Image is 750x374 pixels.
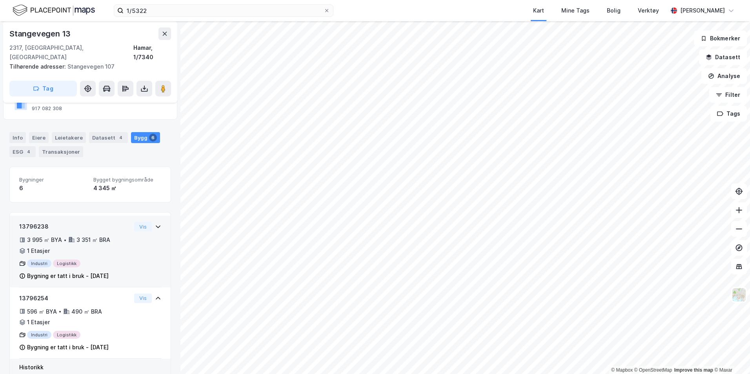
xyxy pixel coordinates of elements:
div: Eiere [29,132,49,143]
img: logo.f888ab2527a4732fd821a326f86c7f29.svg [13,4,95,17]
div: Stangevegen 13 [9,27,72,40]
div: Datasett [89,132,128,143]
div: Mine Tags [561,6,590,15]
iframe: Chat Widget [711,336,750,374]
div: Bygg [131,132,160,143]
div: Bolig [607,6,621,15]
div: 3 351 ㎡ BRA [76,235,110,245]
div: Hamar, 1/7340 [133,43,171,62]
a: Mapbox [611,367,633,373]
div: 2317, [GEOGRAPHIC_DATA], [GEOGRAPHIC_DATA] [9,43,133,62]
button: Tag [9,81,77,96]
div: 917 082 308 [32,105,62,112]
div: 1 Etasjer [27,318,50,327]
span: Bygget bygningsområde [93,176,161,183]
div: 4 345 ㎡ [93,183,161,193]
div: Bygning er tatt i bruk - [DATE] [27,271,109,281]
button: Bokmerker [694,31,747,46]
div: 4 [117,134,125,142]
span: Bygninger [19,176,87,183]
div: ESG [9,146,36,157]
img: Z [732,287,746,302]
a: Improve this map [674,367,713,373]
button: Filter [709,87,747,103]
div: 4 [25,148,33,156]
div: Kontrollprogram for chat [711,336,750,374]
div: • [58,308,62,314]
button: Vis [134,294,152,303]
div: • [64,237,67,243]
div: 6 [19,183,87,193]
span: Tilhørende adresser: [9,63,67,70]
div: 6 [149,134,157,142]
div: 3 995 ㎡ BYA [27,235,62,245]
button: Vis [134,222,152,231]
div: Info [9,132,26,143]
div: 13796254 [19,294,131,303]
div: Leietakere [52,132,86,143]
div: Verktøy [638,6,659,15]
button: Analyse [701,68,747,84]
div: Kart [533,6,544,15]
div: 490 ㎡ BRA [71,307,102,316]
div: 596 ㎡ BYA [27,307,57,316]
div: 13796238 [19,222,131,231]
a: OpenStreetMap [634,367,672,373]
div: 1 Etasjer [27,246,50,256]
div: Transaksjoner [39,146,83,157]
div: [PERSON_NAME] [680,6,725,15]
input: Søk på adresse, matrikkel, gårdeiere, leietakere eller personer [124,5,324,16]
div: Bygning er tatt i bruk - [DATE] [27,343,109,352]
div: Historikk [19,363,161,372]
button: Tags [710,106,747,122]
button: Datasett [699,49,747,65]
div: Stangevegen 107 [9,62,165,71]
